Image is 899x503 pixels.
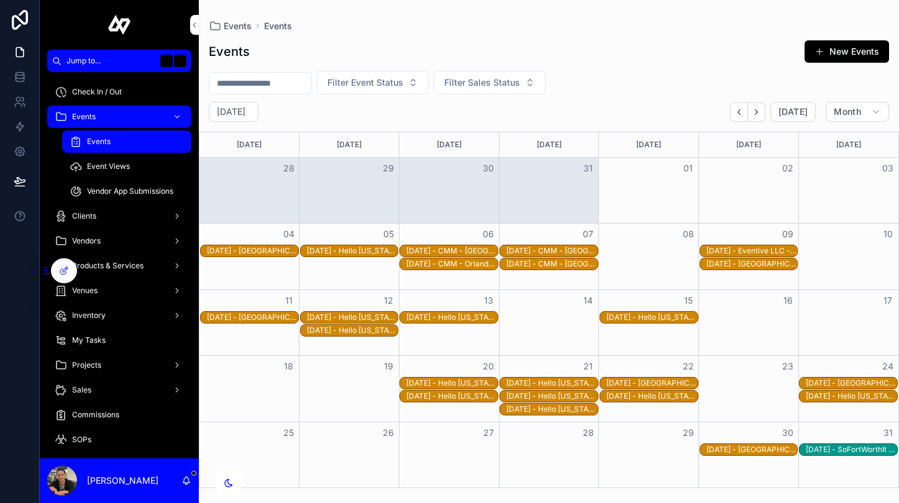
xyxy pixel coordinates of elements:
button: Month [826,102,889,122]
div: 1/13/2026 - Hello Florida - Orlando - Waldorf Astoria - recZanBdOiYK98SVE [406,312,498,323]
span: Commissions [72,410,119,420]
div: 1/30/2026 - LoganMania - Orlando - Kia Center - rec7lsTNzvzuzNJai [706,444,798,455]
div: [DATE] - [GEOGRAPHIC_DATA] - [GEOGRAPHIC_DATA] - [GEOGRAPHIC_DATA] - recrp9pSHNOvAhX8u [207,312,298,322]
span: Events [264,20,292,32]
button: 23 [780,359,795,374]
div: [DATE] - Hello [US_STATE] - [GEOGRAPHIC_DATA] - [GEOGRAPHIC_DATA] [GEOGRAPHIC_DATA] - recZanBdOiY... [406,312,498,322]
div: 1/4/2026 - LoganMania - Orlando - Kia Center - recpxPfjZKAs8Zo8g [207,245,298,256]
button: 28 [581,425,596,440]
button: 09 [780,227,795,242]
a: SOPs [47,428,191,451]
a: Projects [47,354,191,376]
div: 1/15/2026 - Hello Florida - Orlando - JW Marriott Orlando Grande Lakes - recJFxoRVfe8ohZZB [606,312,698,323]
button: 01 [681,161,696,176]
div: [DATE] - Eventive LLC - [GEOGRAPHIC_DATA] - [GEOGRAPHIC_DATA] - [GEOGRAPHIC_DATA] [706,246,798,256]
button: Next [748,102,765,122]
a: Inventory [47,304,191,327]
p: [PERSON_NAME] [87,474,158,487]
div: [DATE] [801,132,897,157]
a: Products & Services [47,255,191,277]
button: 11 [281,293,296,308]
span: Inventory [72,310,106,320]
div: 1/21/2026 - Hello Florida - Orlando - Omni Orlando Resort Champions Gate - recr1cnxE7aWdHIyi [506,404,598,415]
div: 1/12/2026 - Hello Florida - Orlando - Orlando World Center Marriott - recH9mbuWR1iczDAu [307,325,398,336]
div: 1/20/2026 - Hello Florida - Orlando - Signia by Hilton Orlando Bonnet Creek - rec8tNsGUWDW3H119 [406,391,498,402]
div: Month View [199,132,899,488]
button: 20 [481,359,496,374]
span: K [175,56,185,66]
div: 1/20/2026 - Hello Florida - Orlando - Rosen Shingle Creek - reclw7XAqoAPybKNl [406,378,498,389]
div: [DATE] - [GEOGRAPHIC_DATA] - [GEOGRAPHIC_DATA] - [GEOGRAPHIC_DATA] - recpxPfjZKAs8Zo8g [207,246,298,256]
div: [DATE] - Hello [US_STATE] - [GEOGRAPHIC_DATA] - [GEOGRAPHIC_DATA] Champions Gate - recr1cnxE7aWdHIyi [506,404,598,414]
button: 21 [581,359,596,374]
button: 07 [581,227,596,242]
button: 05 [381,227,396,242]
div: [DATE] - Hello [US_STATE] - [GEOGRAPHIC_DATA] - - rec9SkyWAO1QjQXM5 [506,378,598,388]
span: Projects [72,360,101,370]
button: 24 [880,359,895,374]
span: Filter Sales Status [444,76,520,89]
button: 31 [880,425,895,440]
div: scrollable content [40,72,199,458]
span: Vendors [72,236,101,246]
button: 22 [681,359,696,374]
span: Venues [72,286,98,296]
span: Month [834,106,861,117]
button: 26 [381,425,396,440]
button: 10 [880,227,895,242]
button: 12 [381,293,396,308]
a: Commissions [47,404,191,426]
a: Sales [47,379,191,401]
a: My Tasks [47,329,191,351]
a: Events [62,130,191,153]
a: Vendors [47,230,191,252]
div: 1/22/2026 - Hello Florida - Orlando - Omni Orlando Resort Champions Gate - recwtmDgjBCyJGz3J [606,391,698,402]
span: [DATE] [778,106,808,117]
div: [DATE] - Hello [US_STATE] - [GEOGRAPHIC_DATA][PERSON_NAME][GEOGRAPHIC_DATA] - recJFxoRVfe8ohZZB [606,312,698,322]
div: 1/6/2026 - CMM - Orlando - Ole Red Orlando - recRfhaaj4oVFSHr7 [406,258,498,270]
div: [DATE] - [GEOGRAPHIC_DATA] - [GEOGRAPHIC_DATA] - [GEOGRAPHIC_DATA] - recyRzK3SM0nrp3XA [706,259,798,269]
div: [DATE] - CMM - [GEOGRAPHIC_DATA] - [GEOGRAPHIC_DATA] - [GEOGRAPHIC_DATA] - recJxkLNTOfBdIZMO [506,259,598,269]
div: [DATE] - CMM - Orlando - Ole Red Orlando - recRfhaaj4oVFSHr7 [406,259,498,269]
button: 17 [880,293,895,308]
a: Event Views [62,155,191,178]
button: 31 [581,161,596,176]
button: 30 [780,425,795,440]
div: 1/7/2026 - CMM - Orlando - Orange County Convention Center - South Building - rec76eVCDQqcqKDku [506,245,598,256]
span: Events [87,137,111,147]
button: 16 [780,293,795,308]
a: Vendor App Submissions [62,180,191,202]
a: Venues [47,279,191,302]
div: 1/7/2026 - CMM - Orlando - Orange County Convention Center - South Building - recJxkLNTOfBdIZMO [506,258,598,270]
div: 1/31/2026 - SoFortWorthIt - National - Ridglea Country Club - recQ13ZguMjBA9ua4 [806,444,897,455]
span: Events [224,20,252,32]
div: 1/24/2026 - Hello Florida - Orlando - Universal Helios Grand Hotel - rechLiJ38e8YJhFmz [806,391,897,402]
a: Check In / Out [47,81,191,103]
button: 29 [681,425,696,440]
button: Back [730,102,748,122]
a: Clients [47,205,191,227]
div: 1/11/2026 - LoganMania - Orlando - Kia Center - recrp9pSHNOvAhX8u [207,312,298,323]
button: Select Button [317,71,429,94]
div: [DATE] [601,132,696,157]
img: App logo [108,15,131,35]
span: Jump to... [66,56,155,66]
div: [DATE] [201,132,297,157]
button: Jump to...K [47,50,191,72]
div: 1/21/2026 - Hello Florida - Orlando - Omni Orlando Resort Champions Gate - recrA0Jzx2U8frj1t [506,391,598,402]
span: SOPs [72,435,91,445]
h1: Events [209,43,250,60]
div: 1/12/2026 - Hello Florida - Orlando - Sapphire Falls Resort - rec31CUUShNZTXbUn [307,312,398,323]
button: 15 [681,293,696,308]
span: Filter Event Status [327,76,403,89]
div: [DATE] - [GEOGRAPHIC_DATA] - [GEOGRAPHIC_DATA] - [GEOGRAPHIC_DATA] - recrRmVIJs98CJ93Z [606,378,698,388]
div: [DATE] [701,132,796,157]
div: [DATE] - CMM - [GEOGRAPHIC_DATA] - [GEOGRAPHIC_DATA] - [GEOGRAPHIC_DATA] - recuQvDSmBjBTNl6s [406,246,498,256]
button: 19 [381,359,396,374]
button: New Events [805,40,889,63]
div: [DATE] - Hello [US_STATE] - [GEOGRAPHIC_DATA] - [GEOGRAPHIC_DATA] - rec31CUUShNZTXbUn [307,312,398,322]
button: 18 [281,359,296,374]
button: 30 [481,161,496,176]
div: 1/9/2026 - LoganMania - Orlando - Kia Center - recyRzK3SM0nrp3XA [706,258,798,270]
